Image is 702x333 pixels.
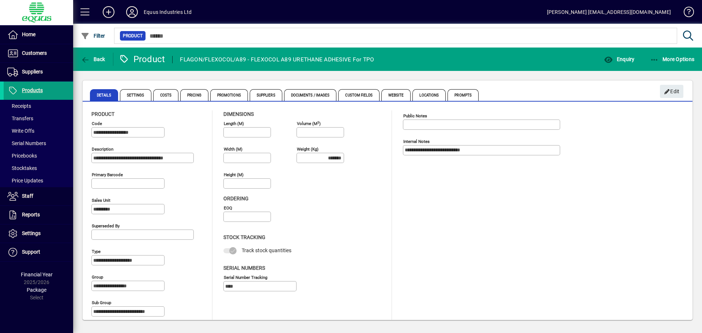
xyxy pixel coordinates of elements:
[91,111,114,117] span: Product
[92,172,123,177] mat-label: Primary barcode
[7,165,37,171] span: Stocktakes
[678,1,693,25] a: Knowledge Base
[7,128,34,134] span: Write Offs
[4,206,73,224] a: Reports
[79,29,107,42] button: Filter
[92,300,111,305] mat-label: Sub group
[92,198,110,203] mat-label: Sales unit
[4,174,73,187] a: Price Updates
[223,234,265,240] span: Stock Tracking
[81,56,105,62] span: Back
[4,243,73,261] a: Support
[448,89,479,101] span: Prompts
[403,113,427,118] mat-label: Public Notes
[4,63,73,81] a: Suppliers
[317,120,319,124] sup: 3
[547,6,671,18] div: [PERSON_NAME] [EMAIL_ADDRESS][DOMAIN_NAME]
[7,140,46,146] span: Serial Numbers
[22,31,35,37] span: Home
[284,89,337,101] span: Documents / Images
[22,249,40,255] span: Support
[180,54,374,65] div: FLAGON/FLEXOCOL/A89 - FLEXOCOL A89 URETHANE ADHESIVE For TPO
[4,125,73,137] a: Write Offs
[22,69,43,75] span: Suppliers
[120,5,144,19] button: Profile
[7,153,37,159] span: Pricebooks
[92,223,120,228] mat-label: Superseded by
[223,111,254,117] span: Dimensions
[604,56,634,62] span: Enquiry
[153,89,179,101] span: Costs
[79,53,107,66] button: Back
[22,193,33,199] span: Staff
[7,103,31,109] span: Receipts
[22,230,41,236] span: Settings
[4,224,73,243] a: Settings
[144,6,192,18] div: Equus Industries Ltd
[224,275,267,280] mat-label: Serial Number tracking
[224,172,244,177] mat-label: Height (m)
[120,89,151,101] span: Settings
[338,89,379,101] span: Custom Fields
[223,265,265,271] span: Serial Numbers
[242,247,291,253] span: Track stock quantities
[223,196,249,201] span: Ordering
[224,205,232,211] mat-label: EOQ
[297,147,318,152] mat-label: Weight (Kg)
[21,272,53,277] span: Financial Year
[4,187,73,205] a: Staff
[648,53,697,66] button: More Options
[412,89,446,101] span: Locations
[224,121,244,126] mat-label: Length (m)
[297,121,321,126] mat-label: Volume (m )
[119,53,165,65] div: Product
[92,147,113,152] mat-label: Description
[381,89,411,101] span: Website
[92,249,101,254] mat-label: Type
[4,44,73,63] a: Customers
[660,85,683,98] button: Edit
[224,147,242,152] mat-label: Width (m)
[4,100,73,112] a: Receipts
[97,5,120,19] button: Add
[650,56,695,62] span: More Options
[210,89,248,101] span: Promotions
[92,121,102,126] mat-label: Code
[180,89,208,101] span: Pricing
[22,87,43,93] span: Products
[7,178,43,183] span: Price Updates
[602,53,636,66] button: Enquiry
[7,116,33,121] span: Transfers
[92,275,103,280] mat-label: Group
[27,287,46,293] span: Package
[4,26,73,44] a: Home
[22,50,47,56] span: Customers
[4,137,73,150] a: Serial Numbers
[664,86,680,98] span: Edit
[73,53,113,66] app-page-header-button: Back
[403,139,430,144] mat-label: Internal Notes
[4,150,73,162] a: Pricebooks
[4,162,73,174] a: Stocktakes
[22,212,40,217] span: Reports
[81,33,105,39] span: Filter
[123,32,143,39] span: Product
[90,89,118,101] span: Details
[250,89,282,101] span: Suppliers
[4,112,73,125] a: Transfers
